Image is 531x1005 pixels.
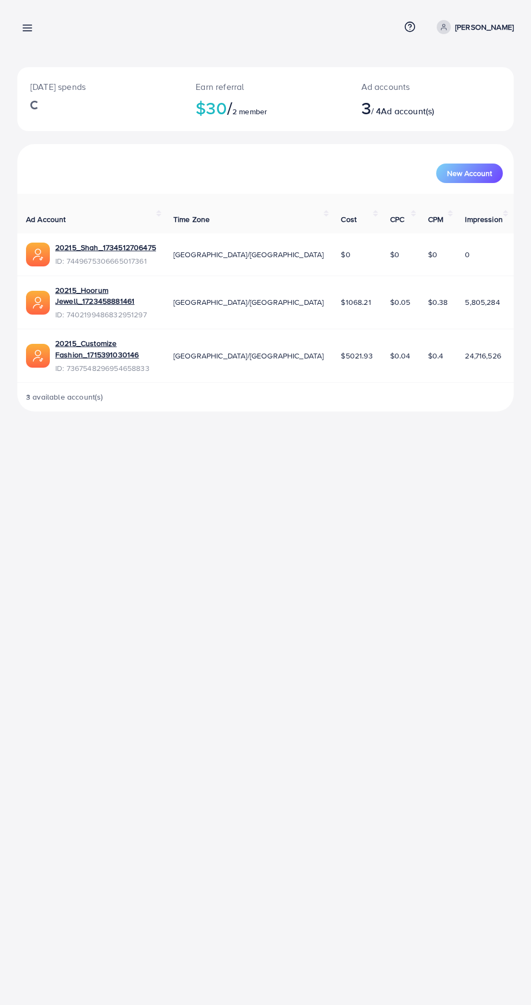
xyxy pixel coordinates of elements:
[26,391,103,402] span: 3 available account(s)
[390,297,411,308] span: $0.05
[55,285,156,307] a: 20215_Hoorum Jewell_1723458881461
[428,249,437,260] span: $0
[173,350,324,361] span: [GEOGRAPHIC_DATA]/[GEOGRAPHIC_DATA]
[173,297,324,308] span: [GEOGRAPHIC_DATA]/[GEOGRAPHIC_DATA]
[173,214,210,225] span: Time Zone
[196,80,335,93] p: Earn referral
[55,363,156,374] span: ID: 7367548296954658833
[55,242,156,253] a: 20215_Shah_1734512706475
[341,350,372,361] span: $5021.93
[30,80,170,93] p: [DATE] spends
[381,105,434,117] span: Ad account(s)
[26,291,50,315] img: ic-ads-acc.e4c84228.svg
[447,169,492,177] span: New Account
[232,106,267,117] span: 2 member
[390,350,411,361] span: $0.04
[26,214,66,225] span: Ad Account
[390,214,404,225] span: CPC
[465,249,470,260] span: 0
[173,249,324,260] span: [GEOGRAPHIC_DATA]/[GEOGRAPHIC_DATA]
[227,95,232,120] span: /
[341,297,371,308] span: $1068.21
[432,20,514,34] a: [PERSON_NAME]
[361,97,459,118] h2: / 4
[26,344,50,368] img: ic-ads-acc.e4c84228.svg
[428,214,443,225] span: CPM
[361,95,371,120] span: 3
[465,350,501,361] span: 24,716,526
[341,214,357,225] span: Cost
[428,297,448,308] span: $0.38
[55,309,156,320] span: ID: 7402199486832951297
[55,338,156,360] a: 20215_Customize Fashion_1715391030146
[390,249,399,260] span: $0
[455,21,514,34] p: [PERSON_NAME]
[465,214,503,225] span: Impression
[55,256,156,266] span: ID: 7449675306665017361
[341,249,350,260] span: $0
[465,297,500,308] span: 5,805,284
[26,243,50,266] img: ic-ads-acc.e4c84228.svg
[361,80,459,93] p: Ad accounts
[428,350,444,361] span: $0.4
[196,97,335,118] h2: $30
[436,164,503,183] button: New Account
